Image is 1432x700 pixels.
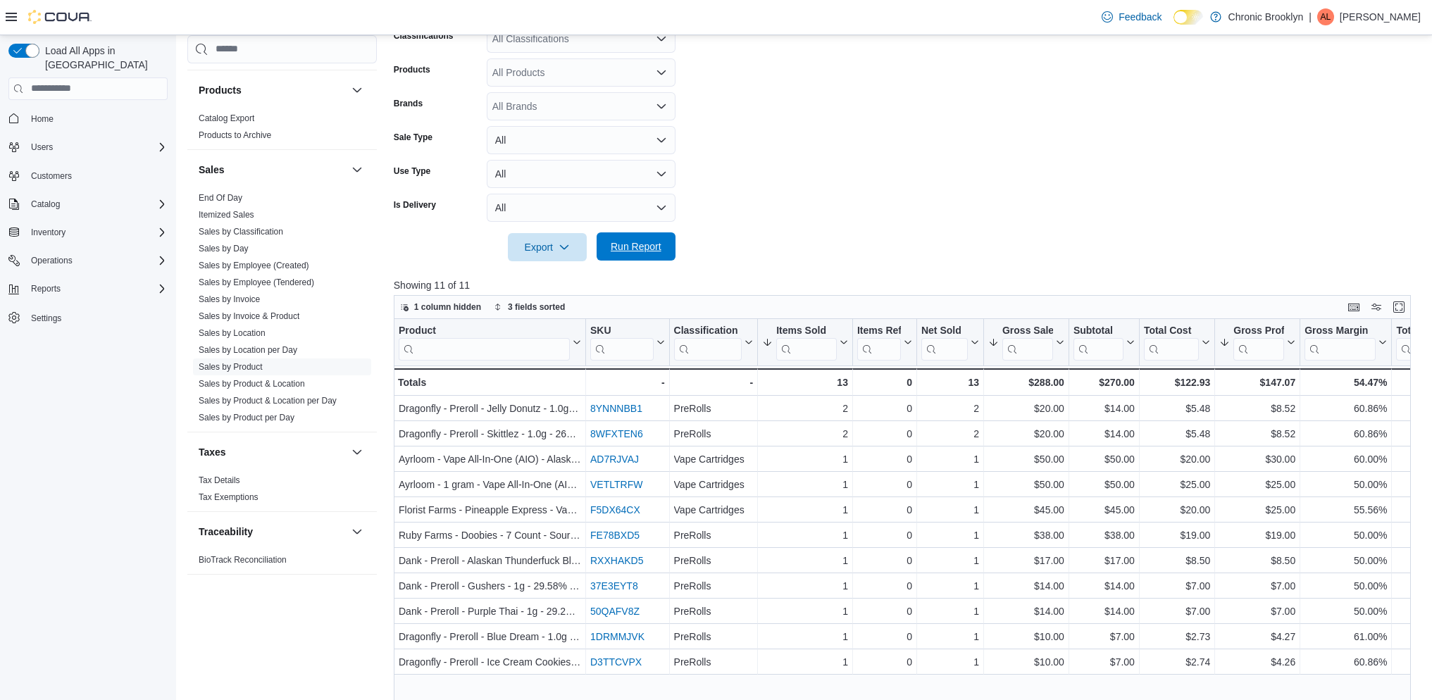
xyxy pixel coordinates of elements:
[1144,527,1210,544] div: $19.00
[1219,501,1295,518] div: $25.00
[988,654,1064,670] div: $10.00
[3,223,173,242] button: Inventory
[199,311,299,321] a: Sales by Invoice & Product
[1173,10,1203,25] input: Dark Mode
[25,196,168,213] span: Catalog
[921,501,979,518] div: 1
[656,67,667,78] button: Open list of options
[1305,501,1387,518] div: 55.56%
[3,279,173,299] button: Reports
[399,501,581,518] div: Florist Farms - Pineapple Express - Vape Cartridge - 1g - THC 94% Hybrid
[1073,374,1135,391] div: $270.00
[590,324,654,360] div: SKU URL
[1219,654,1295,670] div: $4.26
[762,527,848,544] div: 1
[199,445,346,459] button: Taxes
[399,628,581,645] div: Dragonfly - Preroll - Blue Dream - 1.0g - 21%THC - Sativa
[1144,324,1199,337] div: Total Cost
[762,451,848,468] div: 1
[25,139,168,156] span: Users
[1305,324,1376,337] div: Gross Margin
[1144,501,1210,518] div: $20.00
[590,324,654,337] div: SKU
[394,30,454,42] label: Classifications
[25,110,168,127] span: Home
[1317,8,1334,25] div: Alvan Lau
[921,476,979,493] div: 1
[1144,628,1210,645] div: $2.73
[25,224,168,241] span: Inventory
[1233,324,1284,360] div: Gross Profit
[199,362,263,372] a: Sales by Product
[590,580,638,592] a: 37E3EYT8
[39,44,168,72] span: Load All Apps in [GEOGRAPHIC_DATA]
[199,492,259,503] span: Tax Exemptions
[199,327,266,339] span: Sales by Location
[487,160,675,188] button: All
[25,111,59,127] a: Home
[1219,603,1295,620] div: $7.00
[762,654,848,670] div: 1
[857,374,912,391] div: 0
[857,476,912,493] div: 0
[857,527,912,544] div: 0
[1219,451,1295,468] div: $30.00
[199,379,305,389] a: Sales by Product & Location
[762,425,848,442] div: 2
[187,551,377,574] div: Traceability
[1144,476,1210,493] div: $25.00
[988,628,1064,645] div: $10.00
[988,552,1064,569] div: $17.00
[673,501,753,518] div: Vape Cartridges
[762,400,848,417] div: 2
[1073,628,1135,645] div: $7.00
[1073,324,1135,360] button: Subtotal
[349,82,366,99] button: Products
[516,233,578,261] span: Export
[673,451,753,468] div: Vape Cartridges
[199,277,314,288] span: Sales by Employee (Tendered)
[199,475,240,485] a: Tax Details
[590,403,642,414] a: 8YNNNBB1
[857,324,912,360] button: Items Ref
[3,137,173,157] button: Users
[1305,527,1387,544] div: 50.00%
[1305,324,1376,360] div: Gross Margin
[199,294,260,305] span: Sales by Invoice
[1073,324,1123,360] div: Subtotal
[199,193,242,203] a: End Of Day
[776,324,837,337] div: Items Sold
[1144,451,1210,468] div: $20.00
[8,103,168,365] nav: Complex example
[590,479,642,490] a: VETLTRFW
[199,361,263,373] span: Sales by Product
[199,226,283,237] span: Sales by Classification
[28,10,92,24] img: Cova
[857,425,912,442] div: 0
[1305,628,1387,645] div: 61.00%
[1228,8,1304,25] p: Chronic Brooklyn
[673,654,753,670] div: PreRolls
[762,603,848,620] div: 1
[988,603,1064,620] div: $14.00
[199,227,283,237] a: Sales by Classification
[921,324,968,360] div: Net Sold
[394,278,1421,292] p: Showing 11 of 11
[1219,476,1295,493] div: $25.00
[25,224,71,241] button: Inventory
[349,523,366,540] button: Traceability
[1219,527,1295,544] div: $19.00
[673,324,753,360] button: Classification
[857,324,901,337] div: Items Ref
[399,324,570,360] div: Product
[25,167,168,185] span: Customers
[921,654,979,670] div: 1
[656,101,667,112] button: Open list of options
[199,294,260,304] a: Sales by Invoice
[673,324,742,337] div: Classification
[1073,552,1135,569] div: $17.00
[921,400,979,417] div: 2
[199,395,337,406] span: Sales by Product & Location per Day
[857,552,912,569] div: 0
